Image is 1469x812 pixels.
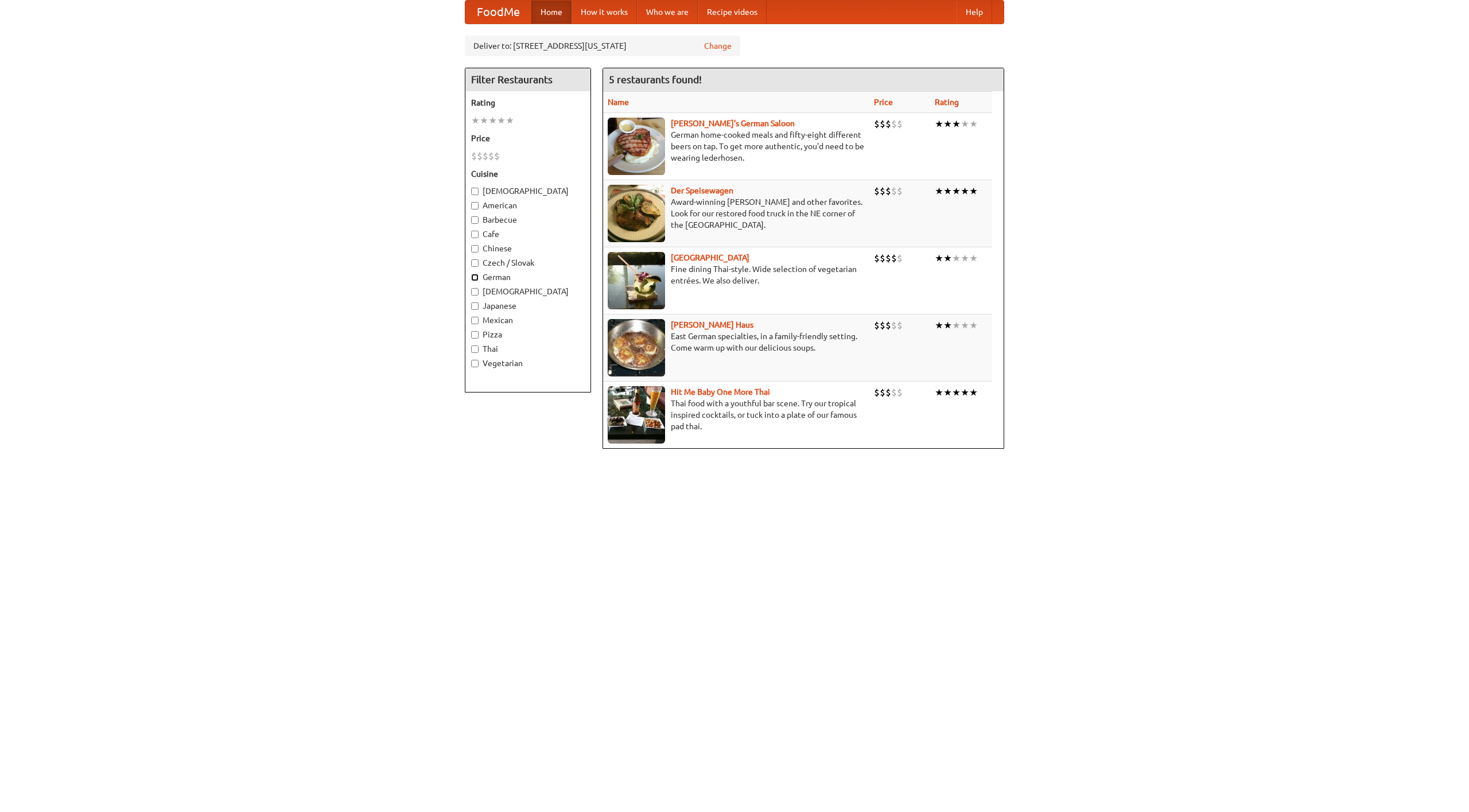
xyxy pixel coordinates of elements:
li: $ [880,386,885,399]
li: $ [885,319,891,332]
input: Chinese [471,245,479,252]
a: Price [874,98,893,107]
li: ★ [952,185,961,197]
label: Thai [471,343,585,355]
li: ★ [969,252,978,265]
li: $ [897,118,903,130]
a: FoodMe [465,1,531,24]
p: Thai food with a youthful bar scene. Try our tropical inspired cocktails, or tuck into a plate of... [608,398,865,432]
input: American [471,202,479,209]
li: ★ [952,386,961,399]
a: [GEOGRAPHIC_DATA] [671,253,749,262]
li: $ [471,150,477,162]
li: ★ [961,252,969,265]
li: $ [874,252,880,265]
li: $ [488,150,494,162]
li: ★ [488,114,497,127]
li: ★ [969,185,978,197]
input: German [471,274,479,281]
li: $ [891,252,897,265]
a: Change [704,40,732,52]
li: $ [891,185,897,197]
li: $ [897,185,903,197]
li: $ [880,319,885,332]
li: $ [483,150,488,162]
li: ★ [969,118,978,130]
input: Japanese [471,302,479,310]
img: kohlhaus.jpg [608,319,665,376]
label: Japanese [471,300,585,312]
a: Home [531,1,572,24]
input: Pizza [471,331,479,339]
li: $ [874,118,880,130]
label: Czech / Slovak [471,257,585,269]
h5: Cuisine [471,168,585,180]
li: ★ [961,118,969,130]
li: ★ [506,114,514,127]
li: ★ [969,319,978,332]
input: Thai [471,345,479,353]
label: American [471,200,585,211]
li: ★ [935,118,943,130]
li: $ [885,185,891,197]
li: ★ [480,114,488,127]
img: esthers.jpg [608,118,665,175]
li: ★ [943,185,952,197]
li: ★ [935,252,943,265]
li: ★ [943,118,952,130]
li: ★ [952,319,961,332]
li: $ [880,185,885,197]
li: ★ [961,319,969,332]
b: Der Speisewagen [671,186,733,195]
ng-pluralize: 5 restaurants found! [609,74,702,85]
label: Barbecue [471,214,585,226]
label: Vegetarian [471,358,585,369]
label: German [471,271,585,283]
a: Help [957,1,992,24]
h5: Rating [471,97,585,108]
li: ★ [471,114,480,127]
img: satay.jpg [608,252,665,309]
label: [DEMOGRAPHIC_DATA] [471,185,585,197]
label: Pizza [471,329,585,340]
input: Cafe [471,231,479,238]
li: ★ [961,185,969,197]
li: $ [494,150,500,162]
img: babythai.jpg [608,386,665,444]
li: ★ [935,319,943,332]
p: German home-cooked meals and fifty-eight different beers on tap. To get more authentic, you'd nee... [608,129,865,164]
input: [DEMOGRAPHIC_DATA] [471,288,479,296]
a: Who we are [637,1,698,24]
input: Mexican [471,317,479,324]
label: [DEMOGRAPHIC_DATA] [471,286,585,297]
li: $ [891,319,897,332]
li: ★ [961,386,969,399]
li: $ [891,118,897,130]
li: ★ [943,386,952,399]
input: Vegetarian [471,360,479,367]
li: ★ [952,252,961,265]
p: Award-winning [PERSON_NAME] and other favorites. Look for our restored food truck in the NE corne... [608,196,865,231]
h4: Filter Restaurants [465,68,590,91]
li: ★ [943,319,952,332]
li: $ [885,386,891,399]
input: [DEMOGRAPHIC_DATA] [471,188,479,195]
li: $ [874,185,880,197]
li: $ [880,118,885,130]
h5: Price [471,133,585,144]
a: How it works [572,1,637,24]
li: $ [885,118,891,130]
label: Chinese [471,243,585,254]
li: $ [880,252,885,265]
li: ★ [935,185,943,197]
a: [PERSON_NAME]'s German Saloon [671,119,795,128]
li: $ [897,319,903,332]
a: [PERSON_NAME] Haus [671,320,753,329]
a: Hit Me Baby One More Thai [671,387,770,397]
li: $ [874,386,880,399]
div: Deliver to: [STREET_ADDRESS][US_STATE] [465,36,740,56]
